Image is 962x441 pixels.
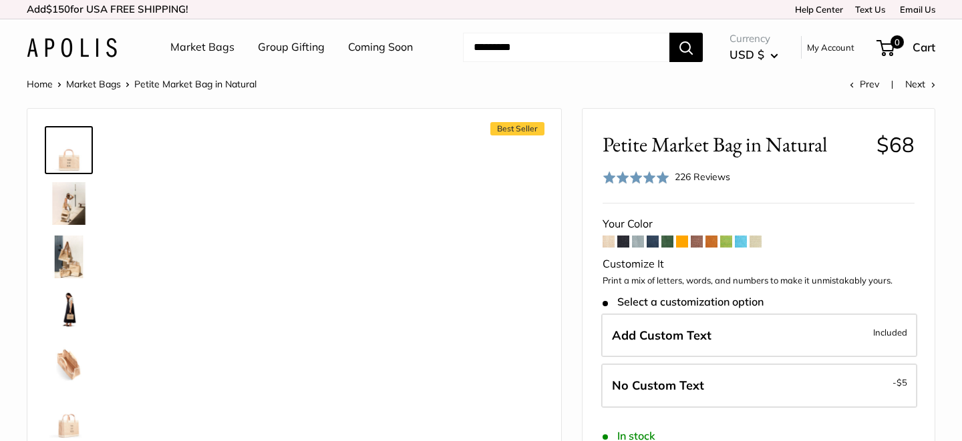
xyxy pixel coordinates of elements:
[905,78,935,90] a: Next
[348,37,413,57] a: Coming Soon
[855,4,885,15] a: Text Us
[27,78,53,90] a: Home
[45,340,93,388] a: description_Spacious inner area with room for everything.
[46,3,70,15] span: $150
[675,171,730,183] span: 226 Reviews
[47,396,90,438] img: Petite Market Bag in Natural
[170,37,234,57] a: Market Bags
[603,214,915,234] div: Your Color
[603,296,764,308] span: Select a customization option
[45,179,93,228] a: description_Effortless style that elevates every moment
[27,75,257,93] nav: Breadcrumb
[47,236,90,278] img: description_The Original Market bag in its 4 native styles
[45,233,93,281] a: description_The Original Market bag in its 4 native styles
[612,378,704,393] span: No Custom Text
[45,393,93,441] a: Petite Market Bag in Natural
[876,131,915,157] span: $68
[134,78,257,90] span: Petite Market Bag in Natural
[66,78,121,90] a: Market Bags
[873,324,907,340] span: Included
[45,286,93,334] a: Petite Market Bag in Natural
[603,132,866,157] span: Petite Market Bag in Natural
[807,39,854,55] a: My Account
[669,33,703,62] button: Search
[601,364,917,408] label: Leave Blank
[47,182,90,225] img: description_Effortless style that elevates every moment
[730,47,764,61] span: USD $
[463,33,669,62] input: Search...
[850,78,879,90] a: Prev
[612,328,711,343] span: Add Custom Text
[47,289,90,332] img: Petite Market Bag in Natural
[490,122,544,135] span: Best Seller
[895,4,935,15] a: Email Us
[878,37,935,58] a: 0 Cart
[47,129,90,171] img: Petite Market Bag in Natural
[27,38,117,57] img: Apolis
[897,377,907,388] span: $5
[258,37,325,57] a: Group Gifting
[730,29,778,48] span: Currency
[891,35,904,49] span: 0
[603,274,915,288] p: Print a mix of letters, words, and numbers to make it unmistakably yours.
[730,44,778,65] button: USD $
[47,342,90,385] img: description_Spacious inner area with room for everything.
[790,4,843,15] a: Help Center
[601,314,917,358] label: Add Custom Text
[603,254,915,274] div: Customize It
[913,40,935,54] span: Cart
[893,374,907,390] span: -
[45,126,93,174] a: Petite Market Bag in Natural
